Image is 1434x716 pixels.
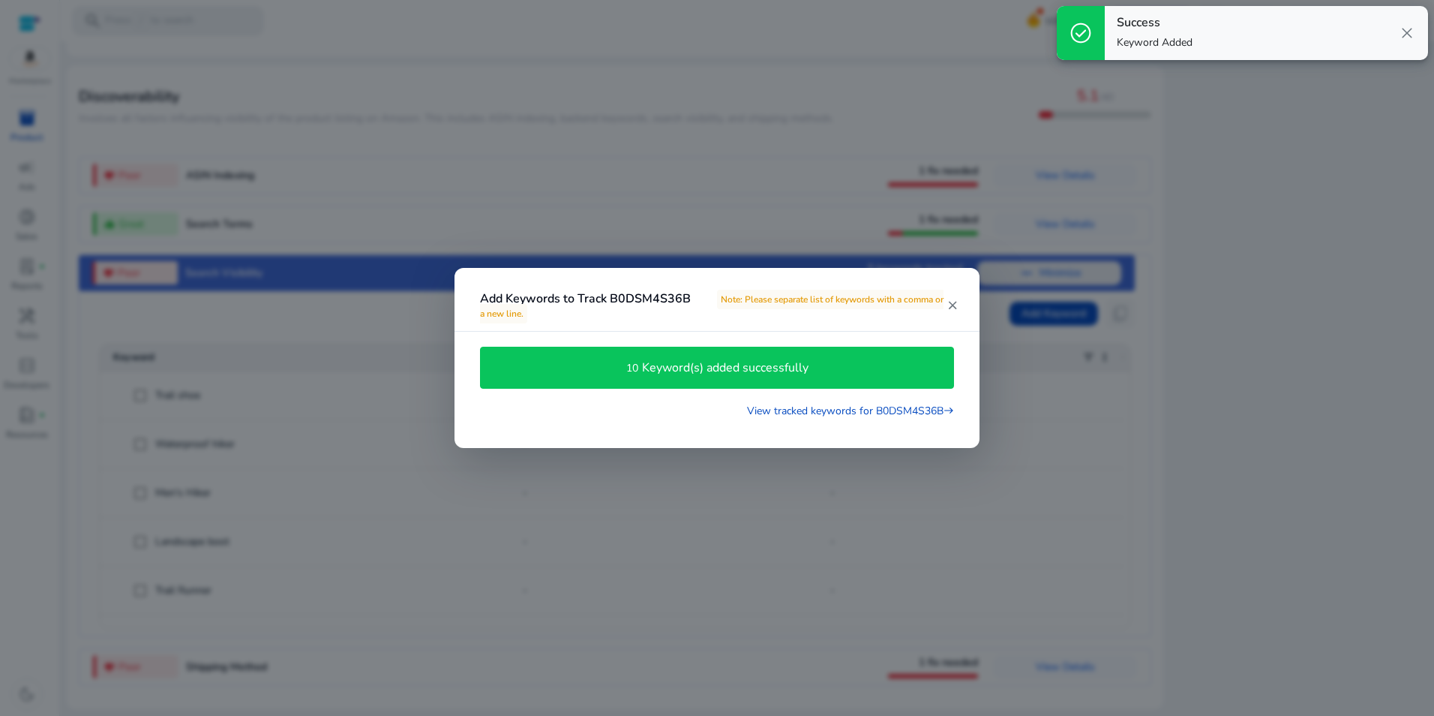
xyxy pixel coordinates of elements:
mat-icon: east [943,403,954,419]
span: close [1398,24,1416,42]
h4: Success [1117,16,1192,30]
p: 10 [626,360,642,376]
p: Keyword Added [1117,35,1192,50]
span: check_circle [1069,21,1093,45]
h4: Add Keywords to Track B0DSM4S36B [480,292,946,320]
mat-icon: close [946,299,958,312]
h4: Keyword(s) added successfully [642,361,808,375]
span: Note: Please separate list of keywords with a comma or a new line. [480,290,943,323]
a: View tracked keywords for B0DSM4S36B [747,402,954,419]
